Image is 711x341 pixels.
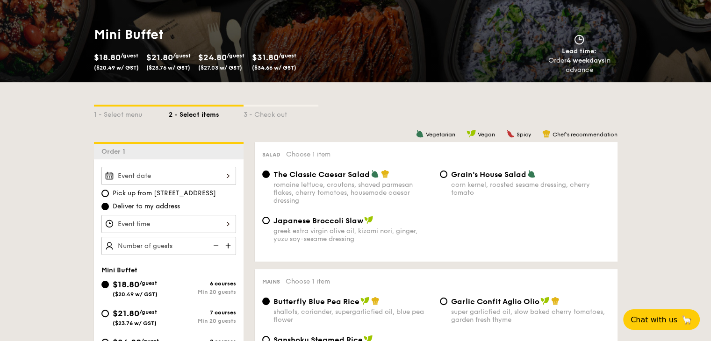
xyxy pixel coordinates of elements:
[506,129,515,138] img: icon-spicy.37a8142b.svg
[113,189,216,198] span: Pick up from [STREET_ADDRESS]
[146,64,190,71] span: ($23.76 w/ GST)
[173,52,191,59] span: /guest
[416,129,424,138] img: icon-vegetarian.fe4039eb.svg
[94,52,121,63] span: $18.80
[440,298,447,305] input: Garlic Confit Aglio Oliosuper garlicfied oil, slow baked cherry tomatoes, garden fresh thyme
[252,52,279,63] span: $31.80
[542,129,551,138] img: icon-chef-hat.a58ddaea.svg
[567,57,605,64] strong: 4 weekdays
[252,64,296,71] span: ($34.66 w/ GST)
[262,170,270,178] input: The Classic Caesar Saladromaine lettuce, croutons, shaved parmesan flakes, cherry tomatoes, house...
[101,281,109,288] input: $18.80/guest($20.49 w/ GST)6 coursesMin 20 guests
[451,181,610,197] div: corn kernel, roasted sesame dressing, cherry tomato
[262,151,280,158] span: Salad
[169,318,236,324] div: Min 20 guests
[101,215,236,233] input: Event time
[113,291,158,298] span: ($20.49 w/ GST)
[208,237,222,255] img: icon-reduce.1d2dbef1.svg
[451,297,539,306] span: Garlic Confit Aglio Olio
[94,64,139,71] span: ($20.49 w/ GST)
[467,129,476,138] img: icon-vegan.f8ff3823.svg
[113,202,180,211] span: Deliver to my address
[101,148,129,156] span: Order 1
[273,216,363,225] span: Japanese Broccoli Slaw
[273,297,359,306] span: Butterfly Blue Pea Rice
[101,203,109,210] input: Deliver to my address
[279,52,296,59] span: /guest
[94,107,169,120] div: 1 - Select menu
[113,308,139,319] span: $21.80
[478,131,495,138] span: Vegan
[169,309,236,316] div: 7 courses
[681,314,692,325] span: 🦙
[451,170,526,179] span: Grain's House Salad
[244,107,318,120] div: 3 - Check out
[113,279,139,290] span: $18.80
[623,309,700,330] button: Chat with us🦙
[371,297,380,305] img: icon-chef-hat.a58ddaea.svg
[371,170,379,178] img: icon-vegetarian.fe4039eb.svg
[527,170,536,178] img: icon-vegetarian.fe4039eb.svg
[273,170,370,179] span: The Classic Caesar Salad
[273,308,432,324] div: shallots, coriander, supergarlicfied oil, blue pea flower
[286,150,330,158] span: Choose 1 item
[262,217,270,224] input: Japanese Broccoli Slawgreek extra virgin olive oil, kizami nori, ginger, yuzu soy-sesame dressing
[169,289,236,295] div: Min 20 guests
[273,227,432,243] div: greek extra virgin olive oil, kizami nori, ginger, yuzu soy-sesame dressing
[551,297,560,305] img: icon-chef-hat.a58ddaea.svg
[121,52,138,59] span: /guest
[540,297,550,305] img: icon-vegan.f8ff3823.svg
[198,52,227,63] span: $24.80
[273,181,432,205] div: romaine lettuce, croutons, shaved parmesan flakes, cherry tomatoes, housemade caesar dressing
[262,278,280,285] span: Mains
[262,298,270,305] input: Butterfly Blue Pea Riceshallots, coriander, supergarlicfied oil, blue pea flower
[381,170,389,178] img: icon-chef-hat.a58ddaea.svg
[364,216,373,224] img: icon-vegan.f8ff3823.svg
[198,64,242,71] span: ($27.03 w/ GST)
[169,280,236,287] div: 6 courses
[517,131,531,138] span: Spicy
[451,308,610,324] div: super garlicfied oil, slow baked cherry tomatoes, garden fresh thyme
[169,107,244,120] div: 2 - Select items
[94,26,352,43] h1: Mini Buffet
[538,56,621,75] div: Order in advance
[426,131,455,138] span: Vegetarian
[101,266,137,274] span: Mini Buffet
[360,297,370,305] img: icon-vegan.f8ff3823.svg
[101,167,236,185] input: Event date
[227,52,244,59] span: /guest
[101,237,236,255] input: Number of guests
[139,309,157,315] span: /guest
[222,237,236,255] img: icon-add.58712e84.svg
[113,320,157,327] span: ($23.76 w/ GST)
[101,190,109,197] input: Pick up from [STREET_ADDRESS]
[553,131,618,138] span: Chef's recommendation
[139,280,157,286] span: /guest
[631,315,677,324] span: Chat with us
[146,52,173,63] span: $21.80
[101,310,109,317] input: $21.80/guest($23.76 w/ GST)7 coursesMin 20 guests
[562,47,596,55] span: Lead time:
[572,35,586,45] img: icon-clock.2db775ea.svg
[440,170,447,178] input: Grain's House Saladcorn kernel, roasted sesame dressing, cherry tomato
[286,277,330,285] span: Choose 1 item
